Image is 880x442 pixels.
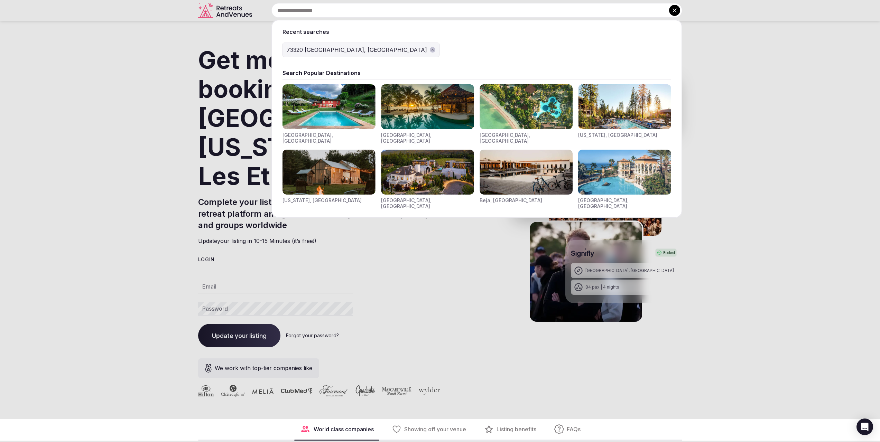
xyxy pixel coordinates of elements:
span: FAQs [567,425,581,433]
div: Visit venues for Beja, Portugal [480,150,573,209]
div: Visit venues for California, USA [578,84,671,144]
button: 73320 [GEOGRAPHIC_DATA], [GEOGRAPHIC_DATA] [282,43,439,57]
img: Visit venues for Indonesia, Bali [480,84,573,129]
div: Recent searches [282,28,671,36]
img: Visit venues for New York, USA [282,150,376,195]
button: FAQs [549,419,586,440]
div: [US_STATE], [GEOGRAPHIC_DATA] [282,197,362,204]
div: 73320 [GEOGRAPHIC_DATA], [GEOGRAPHIC_DATA] [287,46,427,54]
div: Open Intercom Messenger [856,419,873,435]
div: Search Popular Destinations [282,69,671,77]
div: [GEOGRAPHIC_DATA], [GEOGRAPHIC_DATA] [480,132,573,144]
img: Visit venues for Napa Valley, USA [381,150,474,195]
button: World class companies [294,419,379,440]
button: Showing off your venue [386,419,472,440]
div: Visit venues for Riviera Maya, Mexico [381,84,474,144]
div: Visit venues for New York, USA [282,150,376,209]
div: [GEOGRAPHIC_DATA], [GEOGRAPHIC_DATA] [282,132,376,144]
div: [GEOGRAPHIC_DATA], [GEOGRAPHIC_DATA] [381,197,474,209]
img: Visit venues for Canarias, Spain [578,150,671,195]
span: Listing benefits [497,425,536,433]
img: Visit venues for Beja, Portugal [480,150,573,195]
span: Showing off your venue [404,425,466,433]
div: [US_STATE], [GEOGRAPHIC_DATA] [578,132,657,138]
div: Visit venues for Indonesia, Bali [480,84,573,144]
img: Visit venues for California, USA [578,84,671,129]
div: Beja, [GEOGRAPHIC_DATA] [480,197,542,204]
img: Visit venues for Toscana, Italy [282,84,376,129]
div: [GEOGRAPHIC_DATA], [GEOGRAPHIC_DATA] [578,197,671,209]
span: World class companies [314,425,374,433]
div: Visit venues for Canarias, Spain [578,150,671,209]
div: Visit venues for Napa Valley, USA [381,150,474,209]
img: Visit venues for Riviera Maya, Mexico [381,84,474,129]
button: Listing benefits [479,419,542,440]
div: [GEOGRAPHIC_DATA], [GEOGRAPHIC_DATA] [381,132,474,144]
div: Visit venues for Toscana, Italy [282,84,376,144]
